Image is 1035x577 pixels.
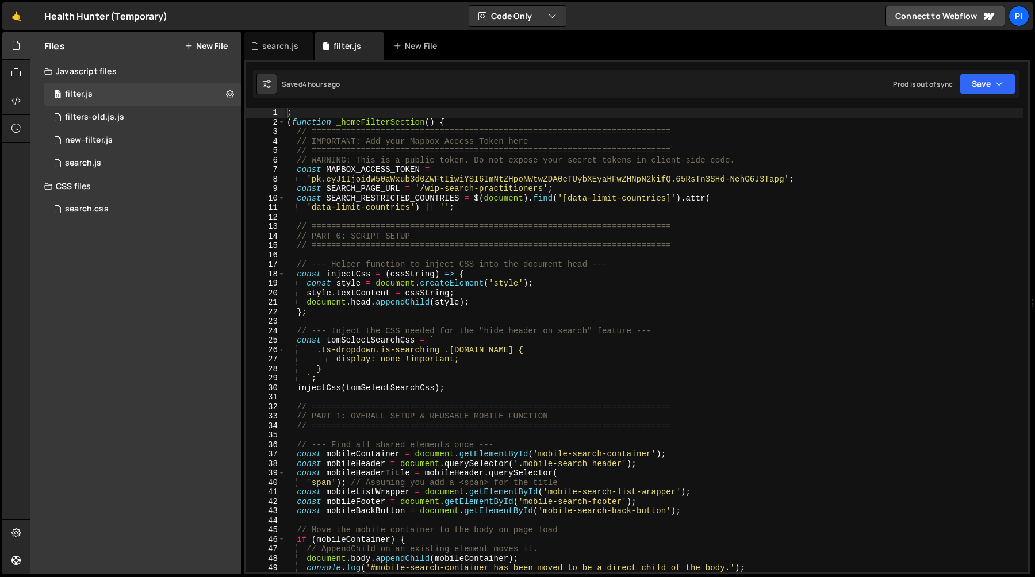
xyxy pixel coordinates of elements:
div: 24 [246,326,285,336]
div: 23 [246,317,285,326]
div: 37 [246,449,285,459]
div: 20 [246,288,285,298]
div: 36 [246,440,285,450]
div: 9 [246,184,285,194]
a: 🤙 [2,2,30,30]
div: 5 [246,146,285,156]
div: 22 [246,307,285,317]
div: 46 [246,535,285,545]
div: search.js [262,40,298,52]
div: 19 [246,279,285,288]
span: 0 [54,91,61,100]
div: 41 [246,487,285,497]
div: 27 [246,355,285,364]
div: filter.js [65,89,93,99]
div: new-filter.js [65,135,113,145]
div: 16494/45743.css [44,198,241,221]
div: 40 [246,478,285,488]
div: search.css [65,204,109,214]
div: New File [393,40,442,52]
div: 16494/46184.js [44,129,241,152]
div: 49 [246,563,285,573]
div: 4 [246,137,285,147]
a: Connect to Webflow [885,6,1005,26]
div: filter.js [333,40,361,52]
div: 48 [246,554,285,564]
div: 16494/44708.js [44,83,241,106]
div: Javascript files [30,60,241,83]
div: 38 [246,459,285,469]
div: 43 [246,506,285,516]
div: 33 [246,411,285,421]
div: 16494/45764.js [44,106,241,129]
div: 2 [246,118,285,128]
div: 35 [246,430,285,440]
div: 8 [246,175,285,184]
div: Health Hunter (Temporary) [44,9,167,23]
div: search.js [65,158,101,168]
div: 4 hours ago [302,79,340,89]
a: Pi [1009,6,1029,26]
div: 42 [246,497,285,507]
div: 39 [246,468,285,478]
div: CSS files [30,175,241,198]
div: 25 [246,336,285,345]
div: 45 [246,525,285,535]
div: 15 [246,241,285,251]
div: 34 [246,421,285,431]
div: Prod is out of sync [893,79,953,89]
div: 32 [246,402,285,412]
div: 28 [246,364,285,374]
div: 13 [246,222,285,232]
div: 14 [246,232,285,241]
div: 11 [246,203,285,213]
div: 3 [246,127,285,137]
h2: Files [44,40,65,52]
div: 44 [246,516,285,526]
div: 31 [246,393,285,402]
div: 18 [246,270,285,279]
div: 7 [246,165,285,175]
div: 12 [246,213,285,222]
div: 1 [246,108,285,118]
div: 29 [246,374,285,383]
button: New File [185,41,228,51]
div: 21 [246,298,285,307]
div: 16494/45041.js [44,152,241,175]
div: 16 [246,251,285,260]
div: Saved [282,79,340,89]
div: 10 [246,194,285,203]
button: Save [960,74,1015,94]
div: 30 [246,383,285,393]
button: Code Only [469,6,566,26]
div: filters-old.js.js [65,112,124,122]
div: 17 [246,260,285,270]
div: 47 [246,544,285,554]
div: 26 [246,345,285,355]
div: 6 [246,156,285,166]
